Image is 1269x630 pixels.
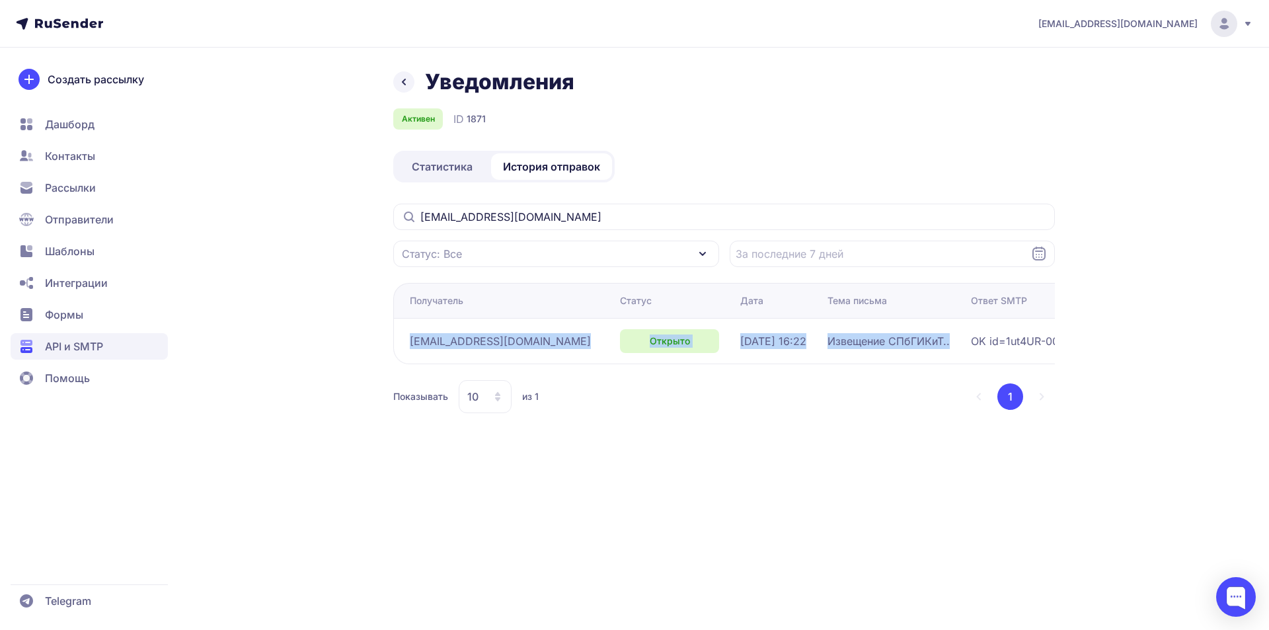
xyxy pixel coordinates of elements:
[45,180,96,196] span: Рассылки
[971,294,1027,307] div: Ответ SMTP
[45,338,103,354] span: API и SMTP
[402,114,435,124] span: Активен
[467,112,486,126] span: 1871
[402,246,462,262] span: Статус: Все
[393,204,1055,230] input: Поиск
[503,159,600,175] span: История отправок
[410,333,591,349] span: [EMAIL_ADDRESS][DOMAIN_NAME]
[45,307,83,323] span: Формы
[453,111,486,127] div: ID
[396,153,488,180] a: Статистика
[827,333,950,349] span: Извещение СПбГИКиТ..
[522,390,539,403] span: из 1
[45,370,90,386] span: Помощь
[45,148,95,164] span: Контакты
[425,69,574,95] h1: Уведомления
[1038,17,1198,30] span: [EMAIL_ADDRESS][DOMAIN_NAME]
[650,335,690,348] span: Открыто
[620,294,652,307] div: Статус
[393,390,448,403] span: Показывать
[45,212,114,227] span: Отправители
[45,116,95,132] span: Дашборд
[491,153,612,180] a: История отправок
[730,241,1056,267] input: Datepicker input
[412,159,473,175] span: Статистика
[45,593,91,609] span: Telegram
[827,294,887,307] div: Тема письма
[45,275,108,291] span: Интеграции
[997,383,1023,410] button: 1
[48,71,144,87] span: Создать рассылку
[740,333,806,349] span: [DATE] 16:22
[740,294,763,307] div: Дата
[45,243,95,259] span: Шаблоны
[467,389,479,405] span: 10
[410,294,463,307] div: Получатель
[11,588,168,614] a: Telegram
